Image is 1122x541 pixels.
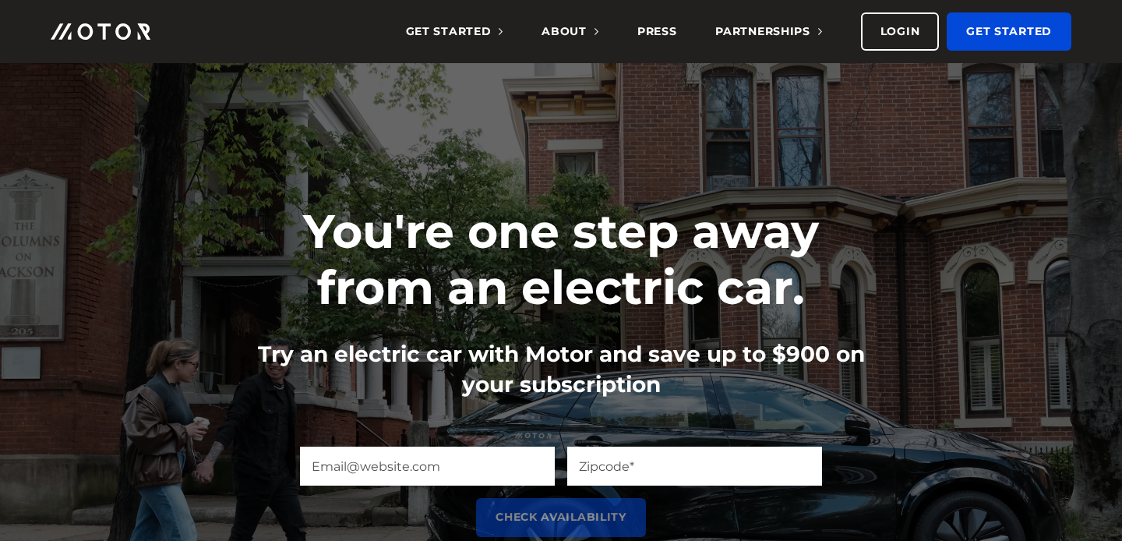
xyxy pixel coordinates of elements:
[406,24,503,38] span: Get Started
[542,24,598,38] span: About
[567,447,822,486] input: Zipcode*
[249,339,873,400] div: Try an electric car with Motor and save up to $900 on your subscription
[861,12,940,51] a: Login
[51,23,150,40] img: Motor
[300,447,555,486] input: Email@website.com
[476,498,646,536] input: Check Availability
[715,24,821,38] span: Partnerships
[249,203,873,316] h1: You're one step away from an electric car.
[947,12,1071,51] a: Get Started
